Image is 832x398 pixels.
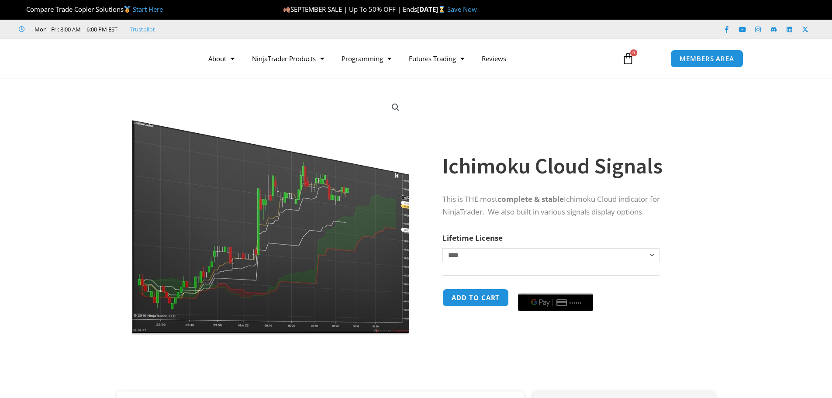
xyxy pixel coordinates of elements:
nav: Menu [200,48,612,69]
label: Lifetime License [442,233,503,243]
a: NinjaTrader Products [243,48,333,69]
a: MEMBERS AREA [670,50,743,68]
img: LogoAI | Affordable Indicators – NinjaTrader [89,43,183,74]
span: Compare Trade Copier Solutions [19,5,163,14]
a: View full-screen image gallery [388,100,404,115]
img: 🍂 [283,6,290,13]
button: Buy with GPay [518,294,593,311]
text: •••••• [570,300,583,306]
a: Futures Trading [400,48,473,69]
a: Trustpilot [130,24,155,35]
strong: complete & stable [497,194,564,204]
button: Add to cart [442,289,509,307]
a: Start Here [133,5,163,14]
a: Reviews [473,48,515,69]
img: Ichimuku [129,93,410,335]
p: This is THE most Ichimoku Cloud indicator for NinjaTrader. We also built in various signals displ... [442,193,697,218]
a: About [200,48,243,69]
img: 🥇 [124,6,131,13]
span: Mon - Fri: 8:00 AM – 6:00 PM EST [32,24,117,35]
span: MEMBERS AREA [680,55,734,62]
a: 0 [609,46,647,71]
a: Save Now [447,5,477,14]
iframe: Secure payment input frame [516,287,595,288]
h1: Ichimoku Cloud Signals [442,151,697,181]
img: 🏆 [19,6,26,13]
span: 0 [630,49,637,56]
span: SEPTEMBER SALE | Up To 50% OFF | Ends [283,5,417,14]
img: ⌛ [438,6,445,13]
strong: [DATE] [417,5,447,14]
a: Programming [333,48,400,69]
a: Clear options [442,266,456,273]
